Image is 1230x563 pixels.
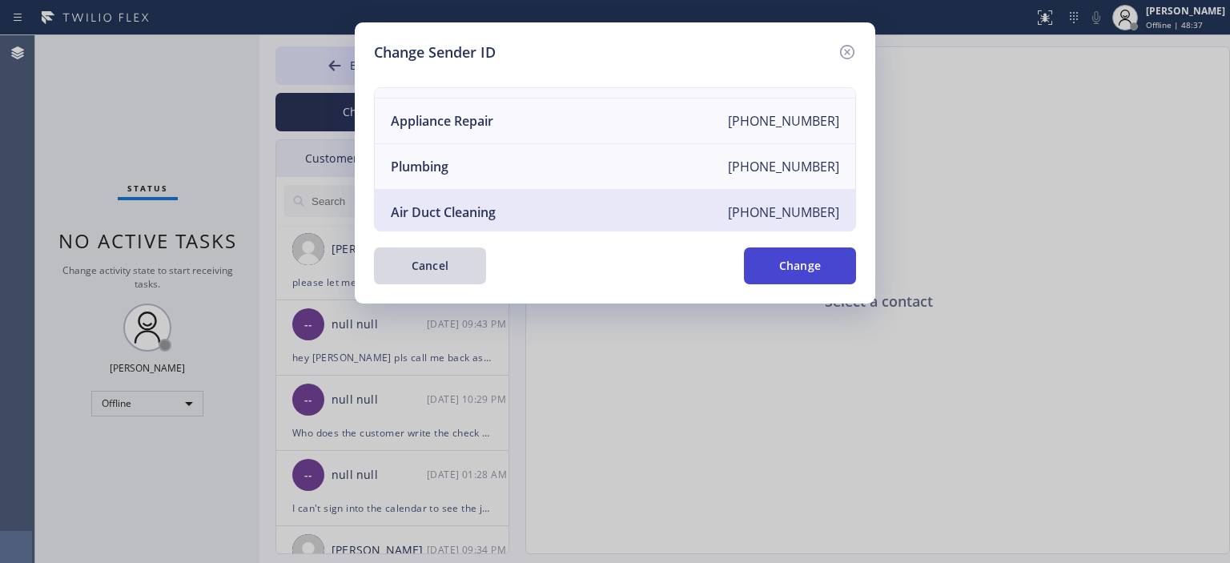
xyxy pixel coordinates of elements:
div: Appliance Repair [391,112,493,130]
button: Change [744,247,856,284]
div: Plumbing [391,158,448,175]
div: [PHONE_NUMBER] [728,112,839,130]
h5: Change Sender ID [374,42,496,63]
div: Air Duct Cleaning [391,203,496,221]
button: Cancel [374,247,486,284]
div: [PHONE_NUMBER] [728,203,839,221]
div: [PHONE_NUMBER] [728,158,839,175]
